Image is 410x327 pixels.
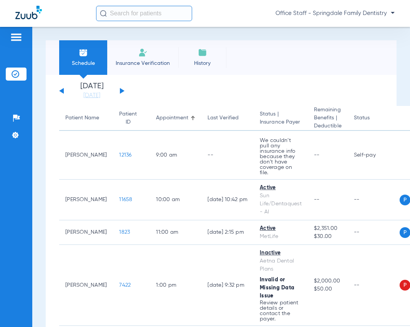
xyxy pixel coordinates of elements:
span: Insurance Verification [113,59,173,67]
img: History [198,48,207,57]
span: Insurance Payer [260,118,302,126]
span: -- [314,197,320,202]
td: [PERSON_NAME] [59,131,113,180]
div: Patient ID [119,110,144,126]
div: Last Verified [207,114,247,122]
td: -- [348,245,400,326]
div: Patient ID [119,110,137,126]
span: History [184,59,221,67]
div: Last Verified [207,114,239,122]
span: 12136 [119,152,131,158]
a: [DATE] [69,92,115,99]
div: Sun Life/Dentaquest - AI [260,192,302,216]
td: [PERSON_NAME] [59,220,113,245]
td: 11:00 AM [150,220,201,245]
th: Remaining Benefits | [308,106,348,131]
td: [PERSON_NAME] [59,180,113,220]
span: $2,000.00 [314,277,342,285]
img: Schedule [79,48,88,57]
iframe: Chat Widget [372,290,410,327]
td: 10:00 AM [150,180,201,220]
span: $50.00 [314,285,342,293]
img: Zuub Logo [15,6,42,19]
span: 11658 [119,197,132,202]
td: -- [348,180,400,220]
span: Schedule [65,59,101,67]
img: hamburger-icon [10,33,22,42]
img: Search Icon [100,10,107,17]
span: $30.00 [314,233,342,241]
td: Self-pay [348,131,400,180]
p: Review patient details or contact the payer. [260,300,302,322]
span: $2,351.00 [314,225,342,233]
div: Appointment [156,114,188,122]
img: Manual Insurance Verification [138,48,148,57]
td: -- [201,131,254,180]
div: Patient Name [65,114,107,122]
span: 1823 [119,230,130,235]
span: 7422 [119,282,131,288]
td: [DATE] 9:32 PM [201,245,254,326]
span: Office Staff - Springdale Family Dentistry [276,10,395,17]
span: Deductible [314,122,342,130]
div: MetLife [260,233,302,241]
td: 1:00 PM [150,245,201,326]
li: [DATE] [69,83,115,99]
td: [DATE] 2:15 PM [201,220,254,245]
th: Status [348,106,400,131]
div: Active [260,225,302,233]
div: Appointment [156,114,195,122]
td: 9:00 AM [150,131,201,180]
div: Inactive [260,249,302,257]
p: We couldn’t pull any insurance info because they don’t have coverage on file. [260,138,302,175]
td: [PERSON_NAME] [59,245,113,326]
div: Active [260,184,302,192]
input: Search for patients [96,6,192,21]
th: Status | [254,106,308,131]
div: Patient Name [65,114,99,122]
td: -- [348,220,400,245]
td: [DATE] 10:42 PM [201,180,254,220]
div: Aetna Dental Plans [260,257,302,273]
span: Invalid or Missing Data Issue [260,277,294,299]
span: -- [314,152,320,158]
